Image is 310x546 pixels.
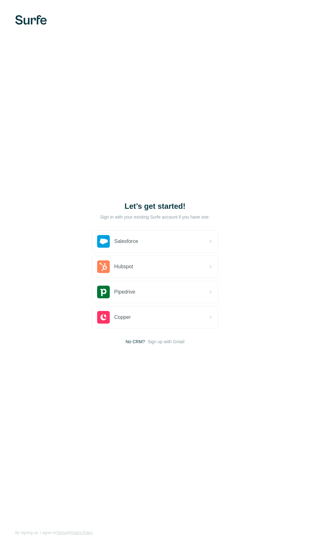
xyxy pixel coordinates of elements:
img: hubspot's logo [97,260,110,273]
span: Pipedrive [114,288,135,296]
a: Terms [56,530,66,535]
h1: Let’s get started! [92,201,218,211]
img: copper's logo [97,311,110,324]
span: Salesforce [114,238,138,245]
span: Hubspot [114,263,133,270]
span: No CRM? [126,338,145,345]
p: Sign in with your existing Surfe account if you have one. [100,214,210,220]
span: Copper [114,313,131,321]
a: Privacy Policy [69,530,93,535]
span: By signing up, I agree to & [15,530,93,536]
img: salesforce's logo [97,235,110,248]
button: Sign up with Gmail [147,338,184,345]
img: pipedrive's logo [97,286,110,298]
img: Surfe's logo [15,15,47,25]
